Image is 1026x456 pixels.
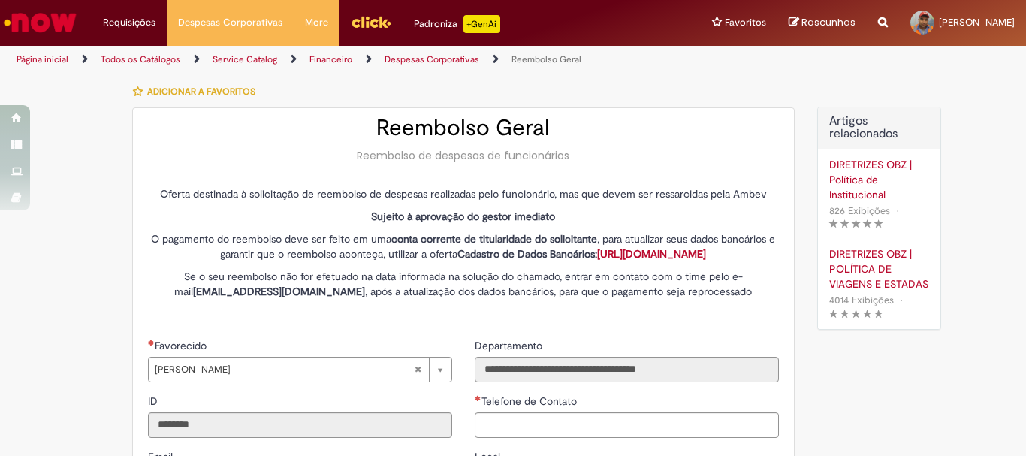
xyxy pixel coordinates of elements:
p: O pagamento do reembolso deve ser feito em uma , para atualizar seus dados bancários e garantir q... [148,231,779,261]
span: Adicionar a Favoritos [147,86,255,98]
div: Reembolso de despesas de funcionários [148,148,779,163]
span: Somente leitura - Departamento [475,339,545,352]
a: Todos os Catálogos [101,53,180,65]
span: 4014 Exibições [829,294,894,307]
strong: conta corrente de titularidade do solicitante [391,232,597,246]
span: Despesas Corporativas [178,15,282,30]
strong: Sujeito à aprovação do gestor imediato [371,210,555,223]
input: Telefone de Contato [475,412,779,438]
span: Obrigatório Preenchido [148,340,155,346]
h2: Reembolso Geral [148,116,779,140]
abbr: Limpar campo Favorecido [406,358,429,382]
strong: [EMAIL_ADDRESS][DOMAIN_NAME] [193,285,365,298]
span: Rascunhos [801,15,856,29]
input: Departamento [475,357,779,382]
label: Somente leitura - Departamento [475,338,545,353]
label: Somente leitura - ID [148,394,161,409]
span: Telefone de Contato [481,394,580,408]
a: DIRETRIZES OBZ | Política de Institucional [829,157,929,202]
span: Obrigatório Preenchido [475,395,481,401]
button: Adicionar a Favoritos [132,76,264,107]
a: [PERSON_NAME]Limpar campo Favorecido [148,357,452,382]
strong: Cadastro de Dados Bancários: [457,247,706,261]
span: [PERSON_NAME] [155,358,414,382]
span: Somente leitura - ID [148,394,161,408]
span: • [897,290,906,310]
a: Despesas Corporativas [385,53,479,65]
a: Service Catalog [213,53,277,65]
a: DIRETRIZES OBZ | POLÍTICA DE VIAGENS E ESTADAS [829,246,929,291]
span: 826 Exibições [829,204,890,217]
img: click_logo_yellow_360x200.png [351,11,391,33]
span: Favoritos [725,15,766,30]
p: Se o seu reembolso não for efetuado na data informada na solução do chamado, entrar em contato co... [148,269,779,299]
span: Necessários - Favorecido [155,339,210,352]
p: +GenAi [463,15,500,33]
a: Rascunhos [789,16,856,30]
h3: Artigos relacionados [829,115,929,141]
ul: Trilhas de página [11,46,673,74]
a: Página inicial [17,53,68,65]
div: Padroniza [414,15,500,33]
span: • [893,201,902,221]
span: More [305,15,328,30]
input: ID [148,412,452,438]
a: [URL][DOMAIN_NAME] [597,247,706,261]
img: ServiceNow [2,8,79,38]
span: [PERSON_NAME] [939,16,1015,29]
a: Reembolso Geral [511,53,581,65]
a: Financeiro [309,53,352,65]
p: Oferta destinada à solicitação de reembolso de despesas realizadas pelo funcionário, mas que deve... [148,186,779,201]
span: Requisições [103,15,155,30]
